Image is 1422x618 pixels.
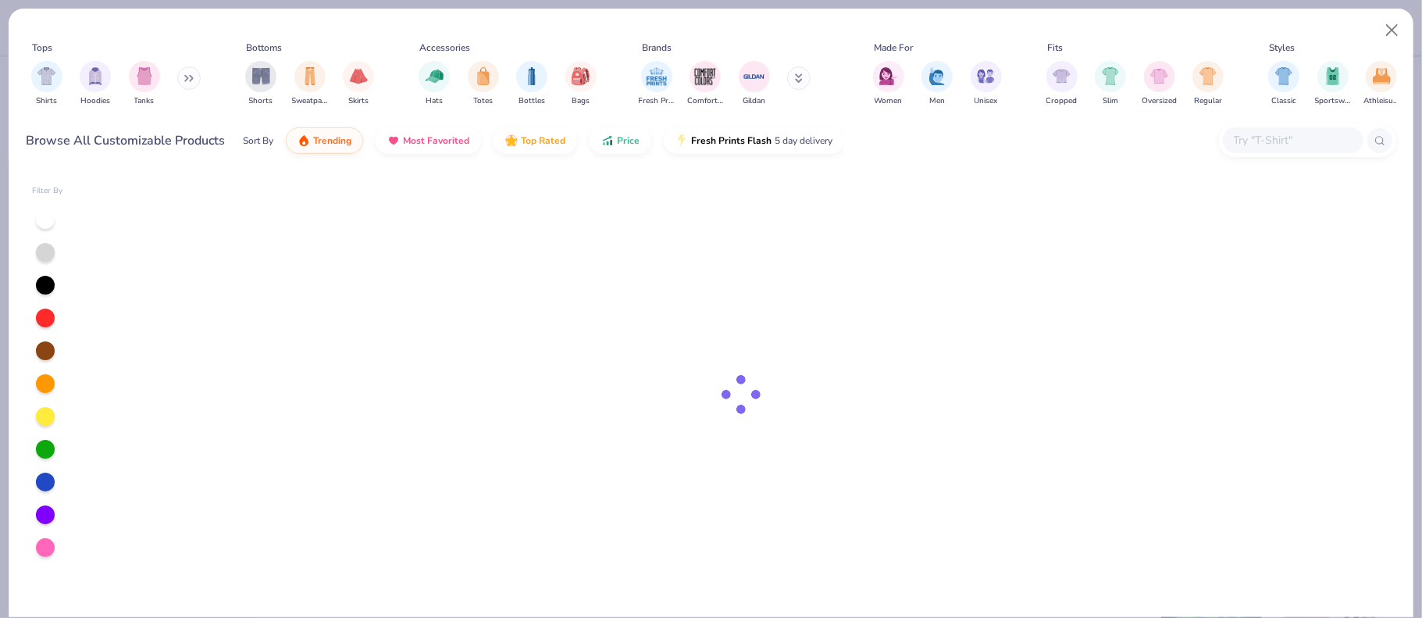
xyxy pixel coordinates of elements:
div: filter for Hats [419,61,450,107]
img: Unisex Image [977,67,995,85]
img: Fresh Prints Image [645,65,668,88]
div: filter for Oversized [1142,61,1177,107]
div: filter for Regular [1192,61,1224,107]
img: flash.gif [675,134,688,147]
img: most_fav.gif [387,134,400,147]
button: filter button [565,61,597,107]
span: 5 day delivery [775,132,832,150]
button: filter button [971,61,1002,107]
img: Shorts Image [252,67,270,85]
img: Comfort Colors Image [693,65,717,88]
img: Athleisure Image [1373,67,1391,85]
div: filter for Sportswear [1315,61,1351,107]
div: Filter By [32,185,63,197]
div: filter for Fresh Prints [639,61,675,107]
div: Made For [874,41,913,55]
div: filter for Comfort Colors [687,61,723,107]
input: Try "T-Shirt" [1232,131,1353,149]
span: Regular [1194,95,1222,107]
img: Bags Image [572,67,589,85]
button: filter button [1192,61,1224,107]
span: Most Favorited [403,134,469,147]
button: filter button [873,61,904,107]
span: Hats [426,95,443,107]
span: Athleisure [1363,95,1399,107]
button: filter button [80,61,111,107]
span: Top Rated [521,134,565,147]
div: filter for Gildan [739,61,770,107]
button: filter button [921,61,953,107]
div: filter for Totes [468,61,499,107]
span: Price [617,134,640,147]
div: filter for Unisex [971,61,1002,107]
img: Totes Image [475,67,492,85]
span: Slim [1103,95,1118,107]
span: Bottles [519,95,545,107]
div: filter for Skirts [343,61,374,107]
button: Fresh Prints Flash5 day delivery [664,127,844,154]
img: Slim Image [1102,67,1119,85]
button: filter button [129,61,160,107]
div: Styles [1270,41,1295,55]
span: Skirts [348,95,369,107]
div: filter for Women [873,61,904,107]
span: Tanks [134,95,155,107]
img: Men Image [928,67,946,85]
div: Brands [642,41,672,55]
img: Gildan Image [743,65,766,88]
img: Classic Image [1275,67,1293,85]
button: filter button [343,61,374,107]
div: Bottoms [247,41,283,55]
img: Sweatpants Image [301,67,319,85]
button: Top Rated [494,127,577,154]
div: filter for Hoodies [80,61,111,107]
span: Oversized [1142,95,1177,107]
button: filter button [1046,61,1078,107]
img: Regular Image [1199,67,1217,85]
button: filter button [639,61,675,107]
span: Trending [313,134,351,147]
img: TopRated.gif [505,134,518,147]
span: Men [929,95,945,107]
button: filter button [1363,61,1399,107]
button: filter button [1095,61,1126,107]
div: filter for Athleisure [1363,61,1399,107]
span: Bags [572,95,590,107]
div: filter for Bottles [516,61,547,107]
div: filter for Sweatpants [292,61,328,107]
span: Shirts [36,95,57,107]
button: filter button [419,61,450,107]
span: Comfort Colors [687,95,723,107]
button: filter button [516,61,547,107]
div: Sort By [243,134,273,148]
div: filter for Classic [1268,61,1299,107]
span: Gildan [743,95,765,107]
div: Fits [1047,41,1063,55]
img: Hats Image [426,67,444,85]
img: Shirts Image [37,67,55,85]
span: Fresh Prints Flash [691,134,772,147]
span: Hoodies [80,95,110,107]
span: Fresh Prints [639,95,675,107]
button: filter button [739,61,770,107]
button: Most Favorited [376,127,481,154]
span: Cropped [1046,95,1078,107]
img: Women Image [879,67,897,85]
button: Trending [286,127,363,154]
span: Shorts [249,95,273,107]
button: filter button [1268,61,1299,107]
div: filter for Tanks [129,61,160,107]
img: Bottles Image [523,67,540,85]
div: filter for Bags [565,61,597,107]
img: Hoodies Image [87,67,104,85]
span: Unisex [975,95,998,107]
img: trending.gif [298,134,310,147]
button: filter button [245,61,276,107]
img: Sportswear Image [1324,67,1342,85]
div: Browse All Customizable Products [27,131,226,150]
img: Oversized Image [1150,67,1168,85]
span: Women [875,95,903,107]
span: Sportswear [1315,95,1351,107]
button: filter button [292,61,328,107]
button: Close [1377,16,1407,45]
